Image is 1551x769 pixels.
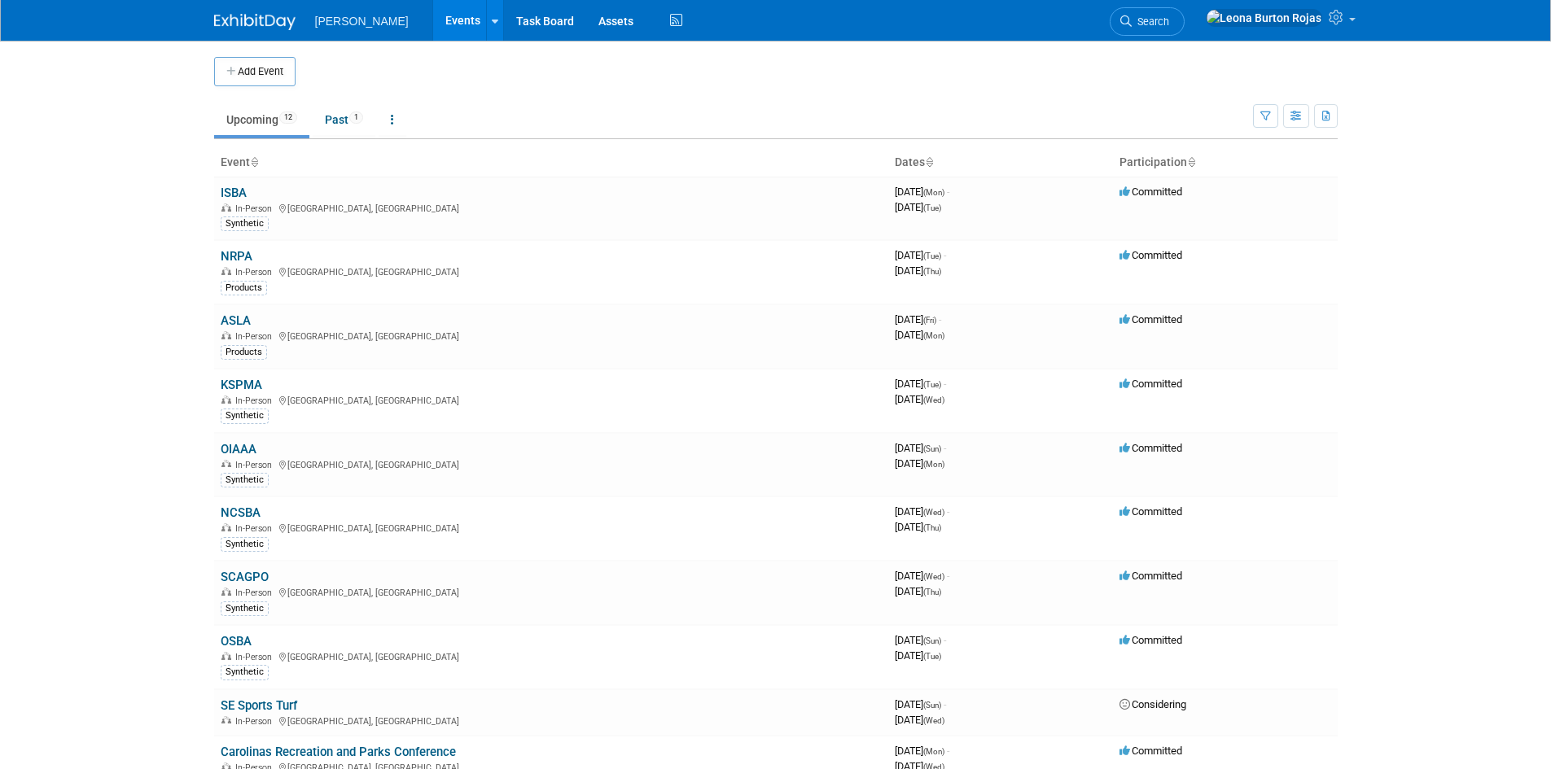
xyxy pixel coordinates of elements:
a: Search [1110,7,1185,36]
span: [DATE] [895,745,949,757]
span: [DATE] [895,585,941,597]
a: ASLA [221,313,251,328]
a: Sort by Event Name [250,155,258,168]
span: [DATE] [895,378,946,390]
span: [DATE] [895,201,941,213]
span: [DATE] [895,264,941,277]
a: SCAGPO [221,570,269,584]
span: (Thu) [923,267,941,276]
span: [DATE] [895,457,944,470]
span: - [944,378,946,390]
th: Event [214,149,888,177]
span: - [944,249,946,261]
span: In-Person [235,267,277,277]
img: ExhibitDay [214,14,296,30]
span: (Wed) [923,716,944,725]
span: [DATE] [895,313,941,326]
a: Sort by Start Date [925,155,933,168]
a: Carolinas Recreation and Parks Conference [221,745,456,759]
span: Considering [1119,698,1186,710]
div: Synthetic [221,537,269,552]
a: Past1 [313,104,375,135]
span: Committed [1119,505,1182,518]
span: - [947,505,949,518]
div: [GEOGRAPHIC_DATA], [GEOGRAPHIC_DATA] [221,649,882,662]
a: KSPMA [221,378,262,392]
img: In-Person Event [221,267,231,275]
span: In-Person [235,716,277,727]
span: - [939,313,941,326]
span: [DATE] [895,393,944,405]
img: In-Person Event [221,652,231,660]
div: [GEOGRAPHIC_DATA], [GEOGRAPHIC_DATA] [221,201,882,214]
span: In-Person [235,523,277,534]
div: Synthetic [221,409,269,423]
span: (Tue) [923,251,941,260]
span: Committed [1119,442,1182,454]
span: In-Person [235,395,277,406]
a: Sort by Participation Type [1187,155,1195,168]
span: (Thu) [923,588,941,596]
span: (Mon) [923,188,944,197]
span: [DATE] [895,329,944,341]
span: Committed [1119,570,1182,582]
span: [DATE] [895,714,944,726]
div: Synthetic [221,601,269,616]
span: [PERSON_NAME] [315,15,409,28]
span: 12 [279,111,297,124]
span: 1 [349,111,363,124]
div: Products [221,345,267,360]
span: (Fri) [923,316,936,325]
span: [DATE] [895,442,946,454]
div: [GEOGRAPHIC_DATA], [GEOGRAPHIC_DATA] [221,393,882,406]
div: Synthetic [221,216,269,231]
span: (Mon) [923,747,944,756]
span: In-Person [235,331,277,342]
a: NRPA [221,249,252,264]
span: Committed [1119,745,1182,757]
span: [DATE] [895,505,949,518]
span: - [947,745,949,757]
span: Committed [1119,634,1182,646]
span: [DATE] [895,634,946,646]
button: Add Event [214,57,296,86]
th: Participation [1113,149,1338,177]
span: (Wed) [923,395,944,404]
img: In-Person Event [221,460,231,468]
span: Committed [1119,186,1182,198]
span: (Tue) [923,203,941,212]
a: ISBA [221,186,247,200]
span: [DATE] [895,649,941,662]
a: NCSBA [221,505,261,520]
div: [GEOGRAPHIC_DATA], [GEOGRAPHIC_DATA] [221,521,882,534]
img: In-Person Event [221,395,231,404]
div: Products [221,281,267,295]
span: [DATE] [895,186,949,198]
a: SE Sports Turf [221,698,297,713]
img: In-Person Event [221,331,231,339]
span: (Wed) [923,508,944,517]
span: (Mon) [923,460,944,469]
span: In-Person [235,588,277,598]
img: In-Person Event [221,588,231,596]
span: (Sun) [923,701,941,710]
span: Committed [1119,378,1182,390]
span: In-Person [235,203,277,214]
span: (Sun) [923,636,941,645]
div: [GEOGRAPHIC_DATA], [GEOGRAPHIC_DATA] [221,329,882,342]
span: - [947,186,949,198]
span: Search [1132,15,1169,28]
span: [DATE] [895,698,946,710]
span: - [944,698,946,710]
span: [DATE] [895,570,949,582]
div: Synthetic [221,665,269,679]
span: - [944,442,946,454]
span: (Thu) [923,523,941,532]
a: Upcoming12 [214,104,309,135]
a: OSBA [221,634,252,649]
span: - [947,570,949,582]
img: Leona Burton Rojas [1206,9,1322,27]
span: (Tue) [923,652,941,661]
a: OIAAA [221,442,256,457]
div: [GEOGRAPHIC_DATA], [GEOGRAPHIC_DATA] [221,714,882,727]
